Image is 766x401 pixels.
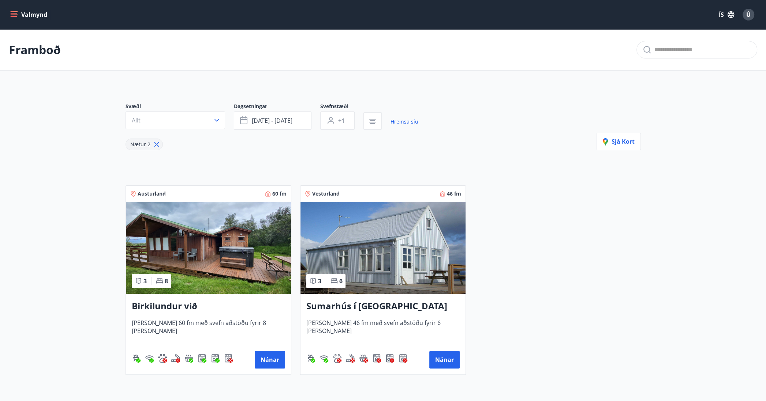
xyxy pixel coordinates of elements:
div: Þráðlaust net [320,354,328,363]
div: Heitur pottur [359,354,368,363]
img: QNIUl6Cv9L9rHgMXwuzGLuiJOj7RKqxk9mBFPqjq.svg [346,354,355,363]
img: Dl16BY4EX9PAW649lg1C3oBuIaAsR6QVDQBO2cTm.svg [372,354,381,363]
span: 6 [339,277,343,285]
div: Þráðlaust net [145,354,154,363]
span: 60 fm [272,190,287,197]
div: Gæludýr [333,354,341,363]
button: ÍS [715,8,738,21]
div: Gasgrill [306,354,315,363]
div: Nætur 2 [126,139,163,150]
div: Reykingar / Vape [171,354,180,363]
h3: Birkilundur við [GEOGRAPHIC_DATA] [132,300,285,313]
img: Paella dish [126,202,291,294]
a: Hreinsa síu [391,114,418,130]
div: Gasgrill [132,354,141,363]
img: h89QDIuHlAdpqTriuIvuEWkTH976fOgBEOOeu1mi.svg [359,354,368,363]
span: [PERSON_NAME] 46 fm með svefn aðstöðu fyrir 6 [PERSON_NAME] [306,319,460,343]
img: h89QDIuHlAdpqTriuIvuEWkTH976fOgBEOOeu1mi.svg [184,354,193,363]
button: Ú [740,6,757,23]
span: 46 fm [447,190,461,197]
span: 3 [318,277,321,285]
span: +1 [338,117,345,125]
button: Nánar [255,351,285,368]
button: Nánar [429,351,460,368]
img: ZXjrS3QKesehq6nQAPjaRuRTI364z8ohTALB4wBr.svg [132,354,141,363]
img: pxcaIm5dSOV3FS4whs1soiYWTwFQvksT25a9J10C.svg [158,354,167,363]
img: 7hj2GulIrg6h11dFIpsIzg8Ak2vZaScVwTihwv8g.svg [385,354,394,363]
span: Ú [746,11,751,19]
div: Þurrkari [224,354,233,363]
div: Gæludýr [158,354,167,363]
span: 3 [143,277,147,285]
span: Sjá kort [603,137,635,145]
div: Heitur pottur [184,354,193,363]
span: Vesturland [312,190,340,197]
span: Svæði [126,103,234,111]
img: HJRyFFsYp6qjeUYhR4dAD8CaCEsnIFYZ05miwXoh.svg [145,354,154,363]
div: Uppþvottavél [211,354,220,363]
img: hddCLTAnxqFUMr1fxmbGG8zWilo2syolR0f9UjPn.svg [224,354,233,363]
button: Allt [126,111,225,129]
p: Framboð [9,42,61,58]
div: Þvottavél [372,354,381,363]
button: Sjá kort [597,133,641,150]
img: 7hj2GulIrg6h11dFIpsIzg8Ak2vZaScVwTihwv8g.svg [211,354,220,363]
span: Austurland [138,190,166,197]
div: Uppþvottavél [385,354,394,363]
span: Allt [132,116,141,124]
span: [DATE] - [DATE] [252,117,292,125]
span: 8 [165,277,168,285]
span: [PERSON_NAME] 60 fm með svefn aðstöðu fyrir 8 [PERSON_NAME] [132,319,285,343]
span: Nætur 2 [130,141,150,148]
img: ZXjrS3QKesehq6nQAPjaRuRTI364z8ohTALB4wBr.svg [306,354,315,363]
button: [DATE] - [DATE] [234,111,311,130]
img: pxcaIm5dSOV3FS4whs1soiYWTwFQvksT25a9J10C.svg [333,354,341,363]
button: +1 [320,111,355,130]
img: HJRyFFsYp6qjeUYhR4dAD8CaCEsnIFYZ05miwXoh.svg [320,354,328,363]
img: Paella dish [300,202,466,294]
div: Þvottavél [198,354,206,363]
div: Reykingar / Vape [346,354,355,363]
span: Svefnstæði [320,103,363,111]
img: Dl16BY4EX9PAW649lg1C3oBuIaAsR6QVDQBO2cTm.svg [198,354,206,363]
img: QNIUl6Cv9L9rHgMXwuzGLuiJOj7RKqxk9mBFPqjq.svg [171,354,180,363]
span: Dagsetningar [234,103,320,111]
button: menu [9,8,50,21]
div: Þurrkari [399,354,407,363]
h3: Sumarhús í [GEOGRAPHIC_DATA] [306,300,460,313]
img: hddCLTAnxqFUMr1fxmbGG8zWilo2syolR0f9UjPn.svg [399,354,407,363]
